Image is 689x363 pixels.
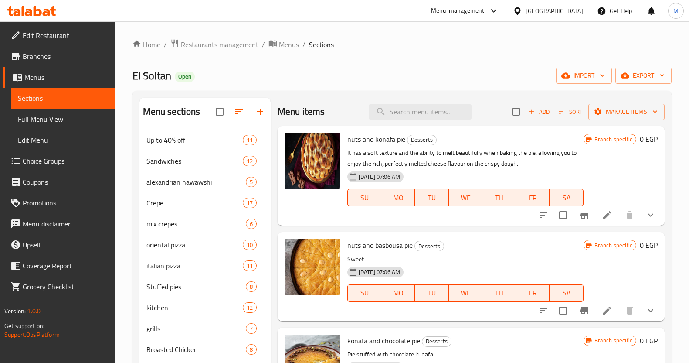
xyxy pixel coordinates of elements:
div: Open [175,72,195,82]
div: mix crepes6 [139,213,271,234]
div: Desserts [414,241,444,251]
a: Full Menu View [11,109,115,130]
span: Sections [18,93,108,103]
span: 8 [246,283,256,291]
a: Edit Restaurant [3,25,115,46]
button: WE [449,284,482,302]
span: Sandwiches [146,156,243,166]
span: Choice Groups [23,156,108,166]
button: Branch-specific-item [574,205,595,226]
button: SA [550,189,583,206]
span: Restaurants management [181,39,258,50]
span: 1.0.0 [27,305,41,317]
button: SA [550,284,583,302]
span: TH [486,287,513,299]
span: 12 [243,304,256,312]
button: TU [415,189,448,206]
button: TH [482,284,516,302]
span: Menus [24,72,108,82]
span: SA [553,192,580,204]
a: Support.OpsPlatform [4,329,60,340]
span: 6 [246,220,256,228]
button: FR [516,284,550,302]
span: El Soltan [132,66,171,86]
span: Select to update [554,206,572,224]
div: items [243,260,257,271]
span: nuts and konafa pie [347,133,405,146]
div: Crepe17 [139,192,271,213]
span: konafa and chocolate pie [347,334,420,347]
span: Branches [23,51,108,62]
div: Up to 40% off11 [139,130,271,151]
span: [DATE] 07:06 AM [355,173,404,181]
div: Menu-management [431,6,485,16]
span: M [673,6,679,16]
a: Menus [268,39,299,50]
span: kitchen [146,302,243,313]
span: Select section [507,103,525,121]
a: Grocery Checklist [3,276,115,297]
span: Stuffed pies [146,281,246,292]
div: Sandwiches12 [139,151,271,171]
span: Version: [4,305,26,317]
svg: Show Choices [645,305,656,316]
button: show more [640,300,661,321]
span: nuts and basbousa pie [347,239,413,252]
input: search [369,104,472,120]
span: Upsell [23,240,108,250]
li: / [302,39,305,50]
span: Crepe [146,198,243,208]
div: Stuffed pies8 [139,276,271,297]
a: Menu disclaimer [3,213,115,234]
span: MO [385,287,411,299]
button: TH [482,189,516,206]
span: Add item [525,105,553,119]
div: items [243,198,257,208]
span: Full Menu View [18,114,108,124]
div: items [246,344,257,355]
span: Select all sections [210,103,229,121]
a: Promotions [3,192,115,213]
button: MO [381,189,415,206]
span: Menus [279,39,299,50]
span: Desserts [407,135,436,145]
a: Restaurants management [170,39,258,50]
span: SA [553,287,580,299]
div: Broasted Chicken8 [139,339,271,360]
span: 11 [243,136,256,144]
button: Manage items [588,104,665,120]
span: import [563,70,605,81]
span: Up to 40% off [146,135,243,145]
button: SU [347,284,381,302]
button: sort-choices [533,300,554,321]
span: FR [519,287,546,299]
div: Desserts [422,336,451,347]
span: TU [418,192,445,204]
span: Sections [309,39,334,50]
button: Add section [250,101,271,122]
svg: Show Choices [645,210,656,220]
span: Add [527,107,551,117]
button: sort-choices [533,205,554,226]
button: TU [415,284,448,302]
span: FR [519,192,546,204]
span: italian pizza [146,260,243,271]
button: delete [619,205,640,226]
button: show more [640,205,661,226]
span: Desserts [415,241,444,251]
span: export [622,70,665,81]
a: Upsell [3,234,115,255]
span: mix crepes [146,219,246,229]
span: 5 [246,178,256,186]
li: / [164,39,167,50]
h6: 0 EGP [640,335,658,347]
button: Branch-specific-item [574,300,595,321]
span: Sort [559,107,583,117]
span: WE [452,287,479,299]
p: Pie stuffed with chocolate kunafa [347,349,584,360]
span: Menu disclaimer [23,219,108,229]
a: Choice Groups [3,151,115,171]
a: Coverage Report [3,255,115,276]
span: Coverage Report [23,260,108,271]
